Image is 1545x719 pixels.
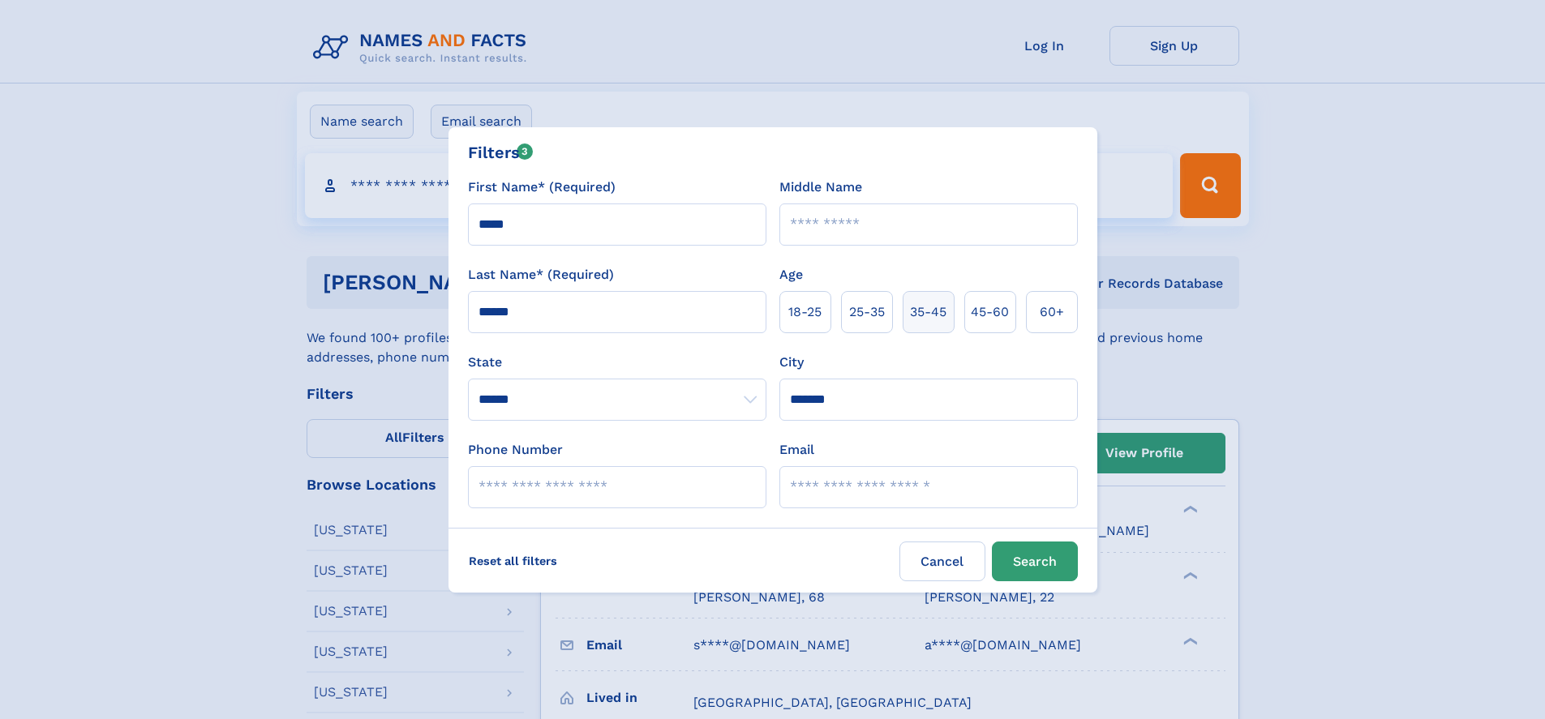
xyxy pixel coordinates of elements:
label: Email [779,440,814,460]
span: 25‑35 [849,302,885,322]
label: Age [779,265,803,285]
label: Last Name* (Required) [468,265,614,285]
label: First Name* (Required) [468,178,616,197]
label: Reset all filters [458,541,568,580]
label: State [468,353,766,372]
label: Middle Name [779,178,862,197]
span: 18‑25 [788,302,822,322]
label: City [779,353,804,372]
button: Search [992,541,1078,581]
span: 60+ [1040,302,1064,322]
span: 45‑60 [971,302,1009,322]
label: Cancel [899,541,985,581]
div: Filters [468,140,534,165]
span: 35‑45 [910,302,946,322]
label: Phone Number [468,440,563,460]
